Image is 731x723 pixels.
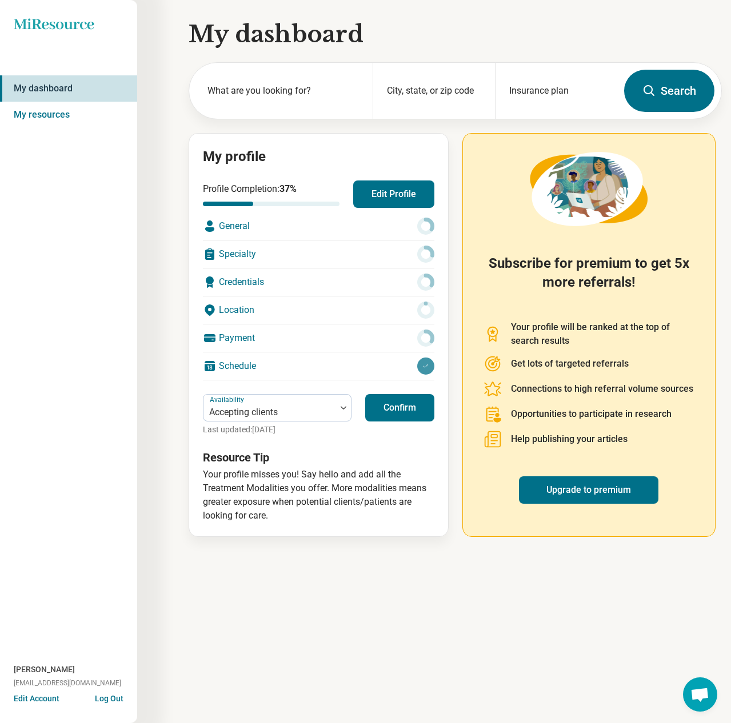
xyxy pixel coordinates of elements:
p: Help publishing your articles [511,432,628,446]
span: [EMAIL_ADDRESS][DOMAIN_NAME] [14,678,121,688]
div: General [203,212,434,240]
p: Your profile will be ranked at the top of search results [511,320,694,348]
p: Opportunities to participate in research [511,407,672,421]
h2: Subscribe for premium to get 5x more referrals! [484,254,694,307]
button: Confirm [365,394,434,421]
button: Edit Profile [353,180,434,208]
h2: My profile [203,147,434,167]
label: Availability [210,396,246,404]
div: Payment [203,324,434,352]
div: Open chat [683,677,717,712]
span: [PERSON_NAME] [14,664,75,676]
button: Log Out [95,693,123,702]
h3: Resource Tip [203,449,434,465]
p: Connections to high referral volume sources [511,382,693,396]
label: What are you looking for? [207,84,359,98]
div: Specialty [203,240,434,268]
h1: My dashboard [189,18,722,50]
button: Search [624,70,714,112]
span: 37 % [279,183,297,194]
button: Edit Account [14,693,59,705]
p: Get lots of targeted referrals [511,357,629,371]
div: Schedule [203,352,434,380]
p: Your profile misses you! Say hello and add all the Treatment Modalities you offer. More modalitie... [203,468,434,523]
div: Profile Completion: [203,182,339,206]
div: Credentials [203,268,434,296]
div: Location [203,296,434,324]
p: Last updated: [DATE] [203,424,351,436]
a: Upgrade to premium [519,476,658,504]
